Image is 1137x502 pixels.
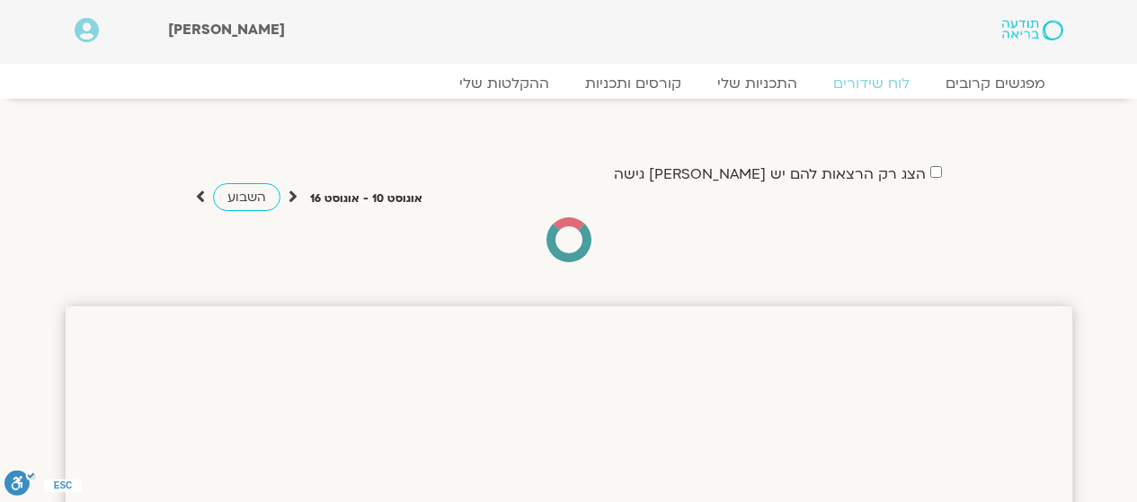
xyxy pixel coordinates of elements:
a: השבוע [213,183,280,211]
a: מפגשים קרובים [928,75,1063,92]
label: הצג רק הרצאות להם יש [PERSON_NAME] גישה [614,166,926,182]
a: התכניות שלי [699,75,815,92]
span: השבוע [227,189,266,206]
a: ההקלטות שלי [441,75,567,92]
a: לוח שידורים [815,75,928,92]
p: אוגוסט 10 - אוגוסט 16 [310,189,422,208]
nav: Menu [75,75,1063,92]
a: קורסים ותכניות [567,75,699,92]
span: [PERSON_NAME] [168,20,285,40]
